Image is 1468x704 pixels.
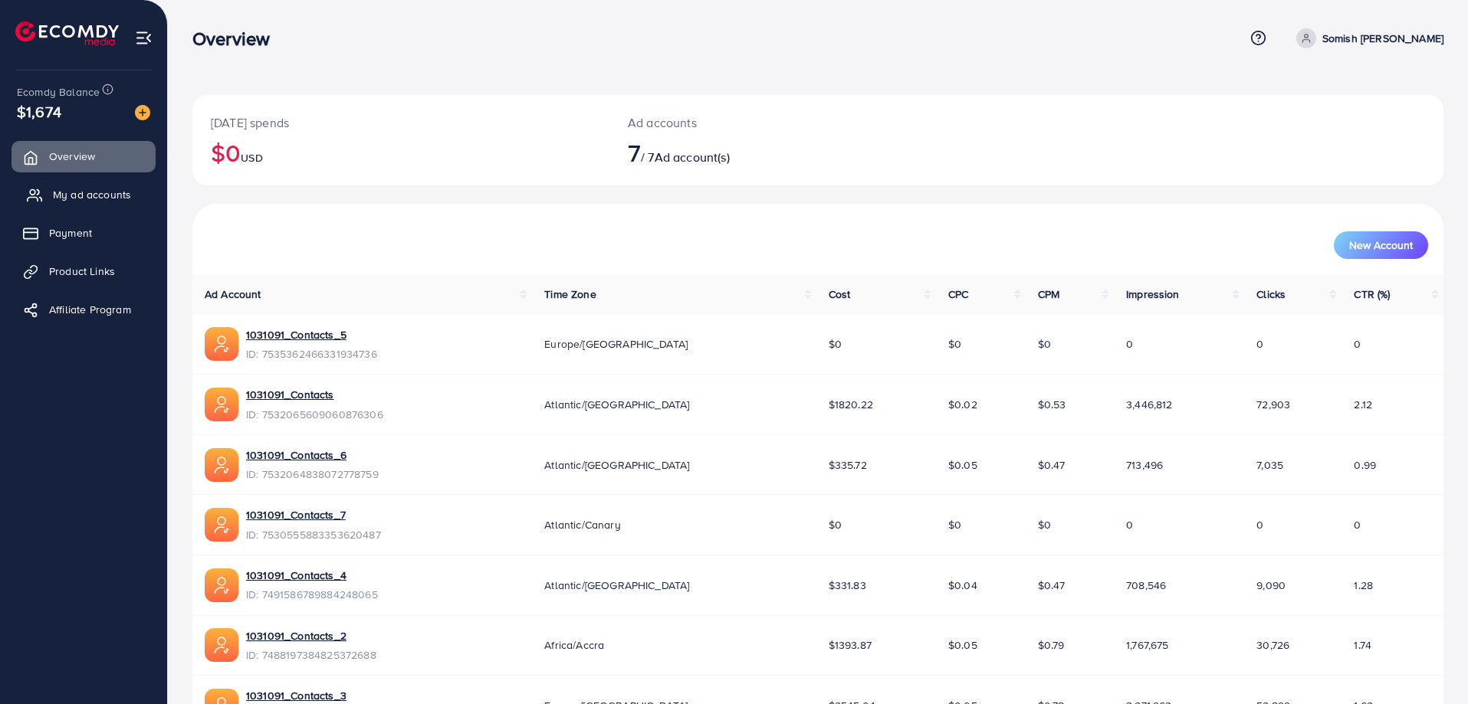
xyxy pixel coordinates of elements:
span: 9,090 [1256,578,1286,593]
a: 1031091_Contacts_7 [246,507,381,522]
span: Cost [829,287,851,302]
span: Payment [49,225,92,241]
span: $0.05 [948,457,977,473]
img: ic-ads-acc.e4c84228.svg [205,508,238,542]
span: Atlantic/[GEOGRAPHIC_DATA] [544,457,689,473]
span: $0 [948,517,961,532]
span: 0 [1354,517,1361,532]
span: ID: 7532065609060876306 [246,407,383,422]
span: 0 [1126,517,1133,532]
span: USD [241,150,262,165]
a: Somish [PERSON_NAME] [1290,28,1443,48]
span: 713,496 [1126,457,1163,473]
a: Overview [11,141,156,172]
button: New Account [1334,231,1428,259]
img: ic-ads-acc.e4c84228.svg [205,327,238,361]
span: $0 [1038,336,1051,352]
span: $1,674 [17,100,61,123]
h2: $0 [211,138,591,167]
a: My ad accounts [11,179,156,210]
p: Somish [PERSON_NAME] [1322,29,1443,47]
span: Product Links [49,264,115,279]
span: Atlantic/[GEOGRAPHIC_DATA] [544,578,689,593]
span: $1393.87 [829,637,872,653]
span: 72,903 [1256,397,1290,412]
span: New Account [1349,240,1413,250]
a: Product Links [11,256,156,287]
span: ID: 7532064838072778759 [246,467,379,482]
span: 1.74 [1354,637,1371,653]
img: ic-ads-acc.e4c84228.svg [205,568,238,602]
a: 1031091_Contacts_4 [246,568,378,583]
span: 0.99 [1354,457,1376,473]
span: 7 [628,135,641,170]
span: Ecomdy Balance [17,84,100,100]
iframe: Chat [1403,635,1457,693]
span: 0 [1126,336,1133,352]
span: Impression [1126,287,1180,302]
span: $0.53 [1038,397,1066,412]
span: Clicks [1256,287,1286,302]
span: 0 [1256,517,1263,532]
a: 1031091_Contacts [246,387,383,402]
p: [DATE] spends [211,113,591,132]
span: Time Zone [544,287,596,302]
span: 3,446,812 [1126,397,1172,412]
span: CTR (%) [1354,287,1390,302]
span: ID: 7530555883353620487 [246,527,381,542]
a: 1031091_Contacts_3 [246,688,376,703]
a: 1031091_Contacts_5 [246,327,377,342]
span: 0 [1256,336,1263,352]
span: ID: 7535362466331934736 [246,346,377,362]
span: Ad account(s) [655,149,730,165]
img: image [135,105,150,120]
a: 1031091_Contacts_2 [246,628,376,643]
span: $0.02 [948,397,977,412]
img: ic-ads-acc.e4c84228.svg [205,388,238,421]
span: 1.28 [1354,578,1373,593]
span: $0 [829,336,842,352]
span: $0 [1038,517,1051,532]
span: Ad Account [205,287,261,302]
span: $335.72 [829,457,867,473]
span: My ad accounts [53,187,131,202]
a: 1031091_Contacts_6 [246,447,379,463]
span: 0 [1354,336,1361,352]
span: ID: 7491586789884248065 [246,587,378,602]
p: Ad accounts [628,113,904,132]
span: $0.04 [948,578,977,593]
span: Africa/Accra [544,637,604,653]
span: $331.83 [829,578,866,593]
span: Atlantic/[GEOGRAPHIC_DATA] [544,397,689,412]
span: CPC [948,287,968,302]
span: Affiliate Program [49,302,131,317]
span: Europe/[GEOGRAPHIC_DATA] [544,336,688,352]
a: Payment [11,218,156,248]
span: 708,546 [1126,578,1166,593]
span: 7,035 [1256,457,1283,473]
span: $0.47 [1038,578,1066,593]
span: Atlantic/Canary [544,517,620,532]
span: $0.79 [1038,637,1065,653]
img: ic-ads-acc.e4c84228.svg [205,628,238,662]
img: ic-ads-acc.e4c84228.svg [205,448,238,482]
img: menu [135,29,153,47]
span: 2.12 [1354,397,1372,412]
span: ID: 7488197384825372688 [246,647,376,663]
span: 1,767,675 [1126,637,1168,653]
span: 30,726 [1256,637,1289,653]
h3: Overview [192,28,282,50]
img: logo [15,21,119,45]
span: Overview [49,149,95,164]
span: $0.05 [948,637,977,653]
span: $0.47 [1038,457,1066,473]
h2: / 7 [628,138,904,167]
span: $0 [948,336,961,352]
span: $0 [829,517,842,532]
span: $1820.22 [829,397,873,412]
a: Affiliate Program [11,294,156,325]
span: CPM [1038,287,1059,302]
